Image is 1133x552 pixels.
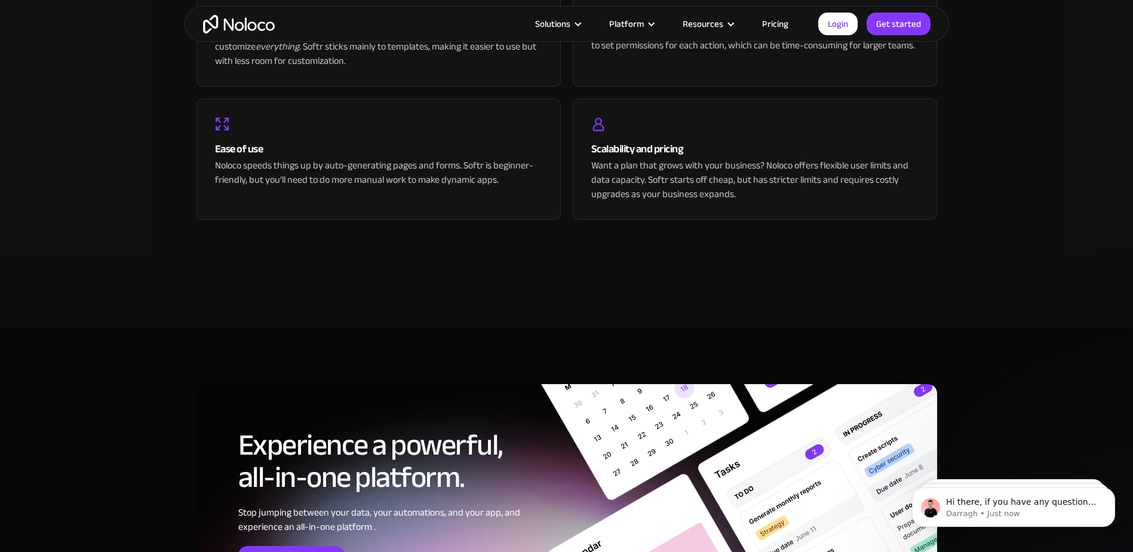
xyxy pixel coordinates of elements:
div: Ease of use [215,140,542,158]
div: Scalability and pricing [591,140,919,158]
div: Noloco gives you full control over workflows and user roles, so you can customize . Softr sticks ... [215,25,542,68]
div: Resources [668,16,747,32]
div: Platform [594,16,668,32]
div: Solutions [520,16,594,32]
a: Login [818,13,858,35]
div: Solutions [535,16,570,32]
div: Platform [609,16,644,32]
div: Resources [683,16,723,32]
a: home [203,15,275,33]
div: Noloco speeds things up by auto-generating pages and forms. Softr is beginner-friendly, but you’l... [215,158,542,187]
iframe: Intercom notifications message [894,462,1133,546]
div: Want a plan that grows with your business? Noloco offers flexible user limits and data capacity. ... [591,158,919,201]
div: Stop jumping between your data, your automations, and your app, and experience an all-in-one plat... [238,505,540,534]
a: Pricing [747,16,803,32]
a: Get started [867,13,931,35]
h2: Experience a powerful, all-in-one platform. [238,429,540,493]
div: With global permissions, you can manage users easily in Noloco. In Softr, you have to set permiss... [591,24,919,53]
